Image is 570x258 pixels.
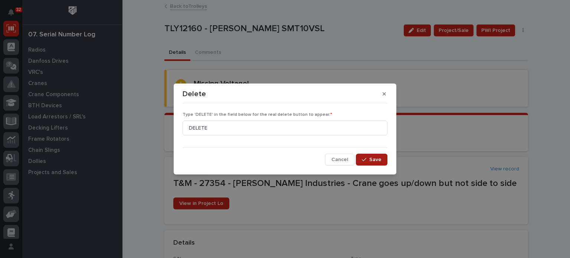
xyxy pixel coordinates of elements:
[183,89,206,98] p: Delete
[183,112,332,117] span: Type 'DELETE' in the field below for the real delete button to appear.
[369,156,381,163] span: Save
[325,154,354,166] button: Cancel
[331,156,348,163] span: Cancel
[356,154,387,166] button: Save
